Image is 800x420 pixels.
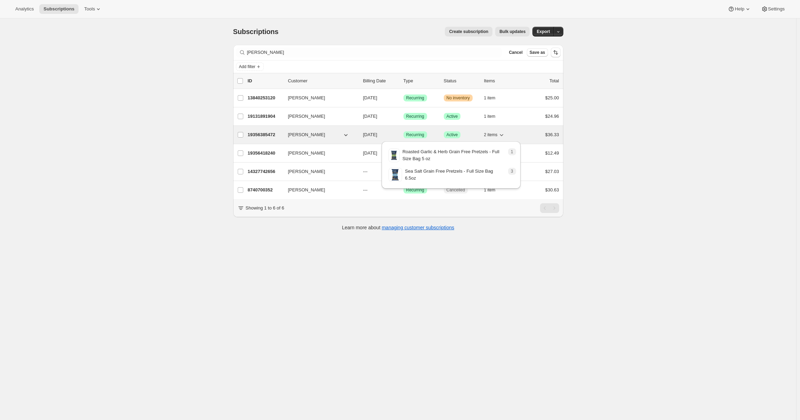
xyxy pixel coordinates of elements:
[363,77,398,84] p: Billing Date
[484,95,496,101] span: 1 item
[284,148,353,159] button: [PERSON_NAME]
[530,50,545,55] span: Save as
[248,93,559,103] div: 13840253120[PERSON_NAME][DATE]SuccessRecurringWarningNo inventory1 item$25.00
[484,112,503,121] button: 1 item
[248,131,283,138] p: 19356385472
[449,29,488,34] span: Create subscription
[248,185,559,195] div: 8740700352[PERSON_NAME]---SuccessRecurringCancelled1 item$30.63
[445,27,492,36] button: Create subscription
[506,48,525,57] button: Cancel
[768,6,785,12] span: Settings
[248,77,283,84] p: ID
[84,6,95,12] span: Tools
[499,29,525,34] span: Bulk updates
[537,29,550,34] span: Export
[248,150,283,157] p: 19356418240
[248,148,559,158] div: 19356418240[PERSON_NAME][DATE]SuccessRecurringSuccessActive1 item$12.49
[509,50,522,55] span: Cancel
[484,77,519,84] div: Items
[248,94,283,101] p: 13840253120
[757,4,789,14] button: Settings
[288,113,325,120] span: [PERSON_NAME]
[239,64,255,69] span: Add filter
[284,111,353,122] button: [PERSON_NAME]
[363,114,377,119] span: [DATE]
[39,4,79,14] button: Subscriptions
[363,150,377,156] span: [DATE]
[545,169,559,174] span: $27.03
[527,48,548,57] button: Save as
[724,4,755,14] button: Help
[389,150,400,161] img: variant image
[444,77,479,84] p: Status
[284,184,353,196] button: [PERSON_NAME]
[511,149,513,155] span: 1
[248,77,559,84] div: IDCustomerBilling DateTypeStatusItemsTotal
[246,205,284,212] p: Showing 1 to 6 of 6
[288,187,325,193] span: [PERSON_NAME]
[484,130,505,140] button: 2 items
[545,187,559,192] span: $30.63
[545,114,559,119] span: $24.96
[406,95,424,101] span: Recurring
[288,131,325,138] span: [PERSON_NAME]
[248,113,283,120] p: 19131891904
[284,92,353,104] button: [PERSON_NAME]
[495,27,530,36] button: Bulk updates
[363,95,377,100] span: [DATE]
[247,48,502,57] input: Filter subscribers
[288,77,358,84] p: Customer
[532,27,554,36] button: Export
[406,114,424,119] span: Recurring
[288,94,325,101] span: [PERSON_NAME]
[389,168,402,182] img: variant image
[233,28,279,35] span: Subscriptions
[248,130,559,140] div: 19356385472[PERSON_NAME][DATE]SuccessRecurringSuccessActive2 items$36.33
[11,4,38,14] button: Analytics
[382,225,454,230] a: managing customer subscriptions
[236,63,264,71] button: Add filter
[484,114,496,119] span: 1 item
[288,150,325,157] span: [PERSON_NAME]
[545,95,559,100] span: $25.00
[447,95,470,101] span: No inventory
[363,132,377,137] span: [DATE]
[447,114,458,119] span: Active
[288,168,325,175] span: [PERSON_NAME]
[284,129,353,140] button: [PERSON_NAME]
[735,6,744,12] span: Help
[551,48,561,57] button: Sort the results
[511,168,513,174] span: 3
[406,132,424,138] span: Recurring
[363,169,368,174] span: ---
[15,6,34,12] span: Analytics
[248,187,283,193] p: 8740700352
[284,166,353,177] button: [PERSON_NAME]
[248,112,559,121] div: 19131891904[PERSON_NAME][DATE]SuccessRecurringSuccessActive1 item$24.96
[447,132,458,138] span: Active
[545,150,559,156] span: $12.49
[549,77,559,84] p: Total
[248,168,283,175] p: 14327742656
[43,6,74,12] span: Subscriptions
[540,203,559,213] nav: Pagination
[484,132,498,138] span: 2 items
[545,132,559,137] span: $36.33
[80,4,106,14] button: Tools
[342,224,454,231] p: Learn more about
[403,77,438,84] div: Type
[363,187,368,192] span: ---
[405,168,505,182] p: Sea Salt Grain Free Pretzels - Full Size Bag 6.5oz
[248,167,559,176] div: 14327742656[PERSON_NAME]---SuccessRecurringCriticalFailed3 items$27.03
[484,93,503,103] button: 1 item
[402,148,505,162] p: Roasted Garlic & Herb Grain Free Pretzels - Full Size Bag 5 oz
